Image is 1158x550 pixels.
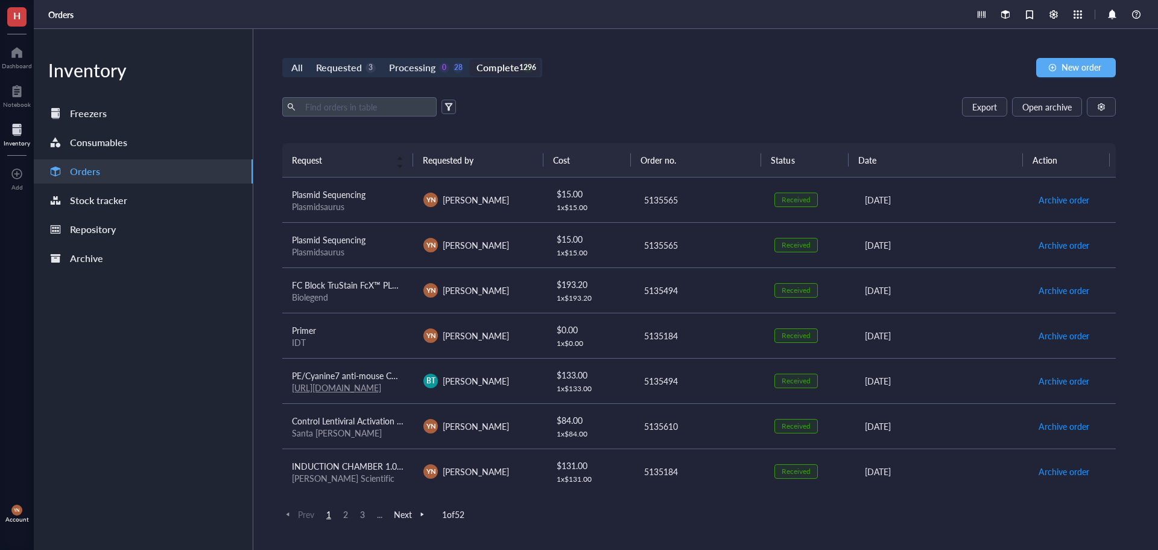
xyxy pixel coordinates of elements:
div: 1 x $ 131.00 [557,475,624,484]
a: Consumables [34,130,253,155]
button: Archive order [1038,371,1090,391]
td: 5135184 [633,313,765,358]
div: 3 [365,63,376,73]
div: $ 193.20 [557,278,624,291]
div: Santa [PERSON_NAME] [292,427,404,438]
div: $ 0.00 [557,323,624,336]
span: YN [426,466,435,476]
div: Repository [70,221,116,238]
td: 5135610 [633,403,765,449]
div: 5135494 [644,374,755,388]
div: Received [782,286,811,295]
span: YN [426,240,435,250]
th: Date [849,143,1023,177]
span: YN [14,508,20,513]
span: 1 [321,509,336,520]
span: Control Lentiviral Activation Particles [292,415,428,427]
div: IDT [292,337,404,348]
span: Export [972,102,997,112]
a: Dashboard [2,43,32,69]
span: Archive order [1039,420,1089,433]
button: Archive order [1038,190,1090,209]
span: YN [426,330,435,341]
button: New order [1036,58,1116,77]
a: Repository [34,217,253,241]
div: [DATE] [865,193,1019,206]
a: [URL][DOMAIN_NAME] [292,382,381,394]
span: BT [426,376,435,386]
div: $ 133.00 [557,368,624,382]
span: H [13,8,21,23]
span: Request [292,153,389,167]
span: [PERSON_NAME] [443,375,509,387]
span: New order [1061,62,1101,72]
span: Prev [282,509,314,520]
td: 5135184 [633,449,765,494]
div: Complete [476,59,519,76]
div: [DATE] [865,284,1019,297]
div: Account [5,516,29,523]
span: [PERSON_NAME] [443,194,509,206]
div: 5135184 [644,465,755,478]
div: 5135610 [644,420,755,433]
div: Plasmidsaurus [292,201,404,212]
div: Processing [389,59,435,76]
th: Action [1023,143,1110,177]
button: Archive order [1038,235,1090,255]
span: 2 [338,509,353,520]
input: Find orders in table [300,98,432,116]
th: Requested by [413,143,544,177]
span: Next [394,509,428,520]
a: Stock tracker [34,188,253,213]
span: FC Block TruStain FcX™ PLUS (anti-mouse CD16/32) Antibody [292,279,526,291]
span: [PERSON_NAME] [443,465,509,478]
div: 1 x $ 0.00 [557,339,624,348]
a: Archive [34,246,253,270]
span: [PERSON_NAME] [443,239,509,251]
div: Received [782,421,811,431]
div: Consumables [70,134,127,151]
span: YN [426,285,435,295]
span: Archive order [1039,329,1089,342]
div: [DATE] [865,329,1019,342]
div: $ 131.00 [557,459,624,472]
span: 1 of 52 [442,509,464,520]
span: Primer [292,324,316,336]
div: [DATE] [865,238,1019,252]
span: [PERSON_NAME] [443,284,509,296]
span: Archive order [1039,238,1089,252]
div: Received [782,195,811,205]
span: Archive order [1039,193,1089,206]
span: ... [372,509,387,520]
span: Archive order [1039,284,1089,297]
div: segmented control [282,58,542,77]
a: Freezers [34,101,253,126]
a: Inventory [4,120,30,147]
td: 5135494 [633,358,765,403]
div: [PERSON_NAME] Scientific [292,473,404,484]
div: 1 x $ 15.00 [557,203,624,213]
div: Inventory [34,58,253,82]
div: $ 84.00 [557,414,624,427]
span: Plasmid Sequencing [292,234,365,246]
span: PE/Cyanine7 anti-mouse CD45 Antibody [292,369,444,382]
span: 3 [355,509,370,520]
div: $ 15.00 [557,187,624,200]
div: Orders [70,163,100,180]
span: Plasmid Sequencing [292,188,365,200]
div: [DATE] [865,465,1019,478]
span: YN [426,421,435,431]
span: Archive order [1039,465,1089,478]
div: [DATE] [865,374,1019,388]
span: Open archive [1022,102,1072,112]
div: Requested [316,59,362,76]
button: Archive order [1038,462,1090,481]
button: Archive order [1038,281,1090,300]
div: Freezers [70,105,107,122]
span: Archive order [1039,374,1089,388]
div: Biolegend [292,292,404,302]
div: [DATE] [865,420,1019,433]
th: Request [282,143,413,177]
div: 1 x $ 133.00 [557,384,624,394]
td: 5135565 [633,222,765,267]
